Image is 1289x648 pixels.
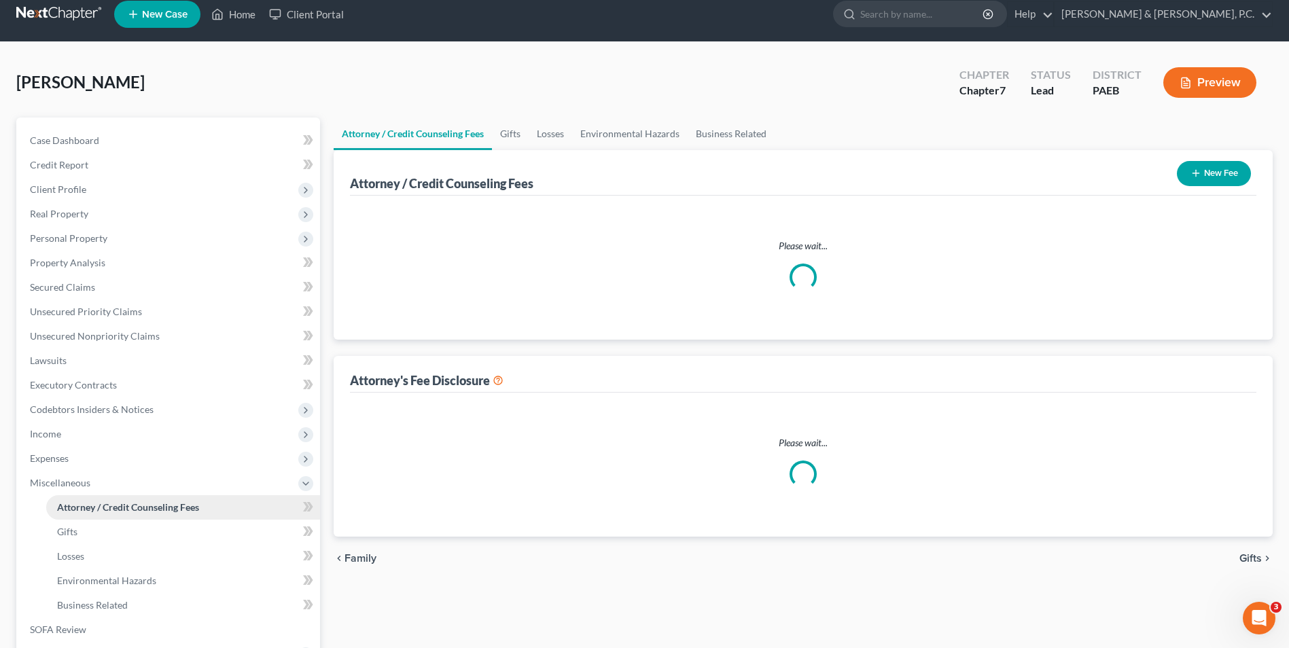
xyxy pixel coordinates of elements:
div: Chapter [959,67,1009,83]
span: Property Analysis [30,257,105,268]
a: Gifts [46,520,320,544]
div: PAEB [1093,83,1142,98]
a: Attorney / Credit Counseling Fees [46,495,320,520]
span: Environmental Hazards [57,575,156,586]
span: Case Dashboard [30,134,99,146]
a: Business Related [688,118,775,150]
span: Executory Contracts [30,379,117,391]
span: Attorney / Credit Counseling Fees [57,501,199,513]
iframe: Intercom live chat [1243,602,1275,634]
a: Gifts [492,118,529,150]
span: Family [345,553,376,564]
a: Secured Claims [19,275,320,300]
span: [PERSON_NAME] [16,72,145,92]
span: Personal Property [30,232,107,244]
a: Home [205,2,262,26]
i: chevron_left [334,553,345,564]
a: Environmental Hazards [572,118,688,150]
div: Attorney / Credit Counseling Fees [350,175,533,192]
span: SOFA Review [30,624,86,635]
span: Expenses [30,452,69,464]
span: Gifts [1239,553,1262,564]
a: [PERSON_NAME] & [PERSON_NAME], P.C. [1055,2,1272,26]
button: chevron_left Family [334,553,376,564]
a: Business Related [46,593,320,617]
a: Losses [46,544,320,569]
input: Search by name... [860,1,985,26]
span: Losses [57,550,84,562]
span: Unsecured Priority Claims [30,306,142,317]
span: Codebtors Insiders & Notices [30,403,154,415]
button: Gifts chevron_right [1239,553,1273,564]
a: Case Dashboard [19,128,320,153]
a: Client Portal [262,2,351,26]
a: Unsecured Priority Claims [19,300,320,324]
a: Executory Contracts [19,373,320,397]
a: Losses [529,118,572,150]
a: Property Analysis [19,251,320,275]
p: Please wait... [361,239,1246,253]
span: Client Profile [30,183,86,195]
button: Preview [1163,67,1256,98]
a: Credit Report [19,153,320,177]
span: Credit Report [30,159,88,170]
div: Chapter [959,83,1009,98]
span: Business Related [57,599,128,611]
span: Gifts [57,526,77,537]
a: SOFA Review [19,617,320,642]
a: Unsecured Nonpriority Claims [19,324,320,348]
div: Lead [1031,83,1071,98]
a: Lawsuits [19,348,320,373]
a: Environmental Hazards [46,569,320,593]
span: Real Property [30,208,88,219]
a: Attorney / Credit Counseling Fees [334,118,492,150]
span: Lawsuits [30,355,67,366]
span: Secured Claims [30,281,95,293]
button: New Fee [1177,161,1251,186]
span: Unsecured Nonpriority Claims [30,330,160,342]
a: Help [1008,2,1053,26]
i: chevron_right [1262,553,1273,564]
div: District [1093,67,1142,83]
div: Attorney's Fee Disclosure [350,372,504,389]
span: 3 [1271,602,1282,613]
div: Status [1031,67,1071,83]
span: 7 [1000,84,1006,96]
span: New Case [142,10,188,20]
p: Please wait... [361,436,1246,450]
span: Miscellaneous [30,477,90,488]
span: Income [30,428,61,439]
